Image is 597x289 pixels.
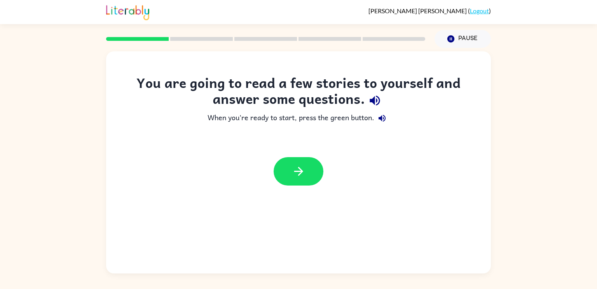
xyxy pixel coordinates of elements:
[122,110,475,126] div: When you're ready to start, press the green button.
[368,7,491,14] div: ( )
[122,75,475,110] div: You are going to read a few stories to yourself and answer some questions.
[435,30,491,48] button: Pause
[470,7,489,14] a: Logout
[368,7,468,14] span: [PERSON_NAME] [PERSON_NAME]
[106,3,149,20] img: Literably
